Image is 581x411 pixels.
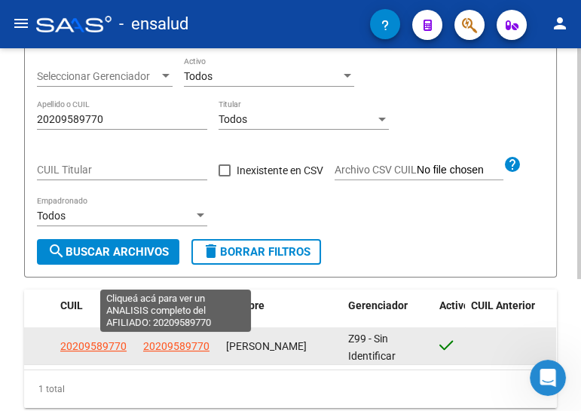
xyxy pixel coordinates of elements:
datatable-header-cell: CUIL Anterior [465,290,557,339]
span: Todos [219,113,247,125]
datatable-header-cell: CUIL [54,290,137,339]
span: Activo [439,299,469,311]
mat-icon: person [551,14,569,32]
span: - ensalud [119,8,188,41]
input: Archivo CSV CUIL [417,164,503,177]
span: Buscar Archivos [47,245,169,259]
span: Gerenciador [348,299,408,311]
span: 20209589770 [60,340,127,352]
span: Seleccionar Gerenciador [37,70,159,83]
mat-icon: delete [202,242,220,260]
iframe: Intercom live chat [530,360,566,396]
span: Inexistente en CSV [237,161,323,179]
datatable-header-cell: Activo [433,290,465,339]
span: Z99 - Sin Identificar [348,333,396,362]
span: Nombre [226,299,265,311]
span: Borrar Filtros [202,245,310,259]
datatable-header-cell: Nombre [220,290,342,339]
mat-icon: help [503,155,521,173]
span: Todos [37,210,66,222]
span: CUIL Anterior [471,299,535,311]
mat-icon: menu [12,14,30,32]
mat-icon: search [47,242,66,260]
span: [PERSON_NAME] [226,340,307,352]
datatable-header-cell: CUIL Titular [137,290,220,339]
span: 20209589770 [143,340,209,352]
span: CUIL Titular [143,299,200,311]
span: Todos [184,70,213,82]
button: Borrar Filtros [191,239,321,265]
button: Buscar Archivos [37,239,179,265]
span: Archivo CSV CUIL [335,164,417,176]
span: CUIL [60,299,83,311]
div: 1 total [24,370,557,408]
datatable-header-cell: Gerenciador [342,290,434,339]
